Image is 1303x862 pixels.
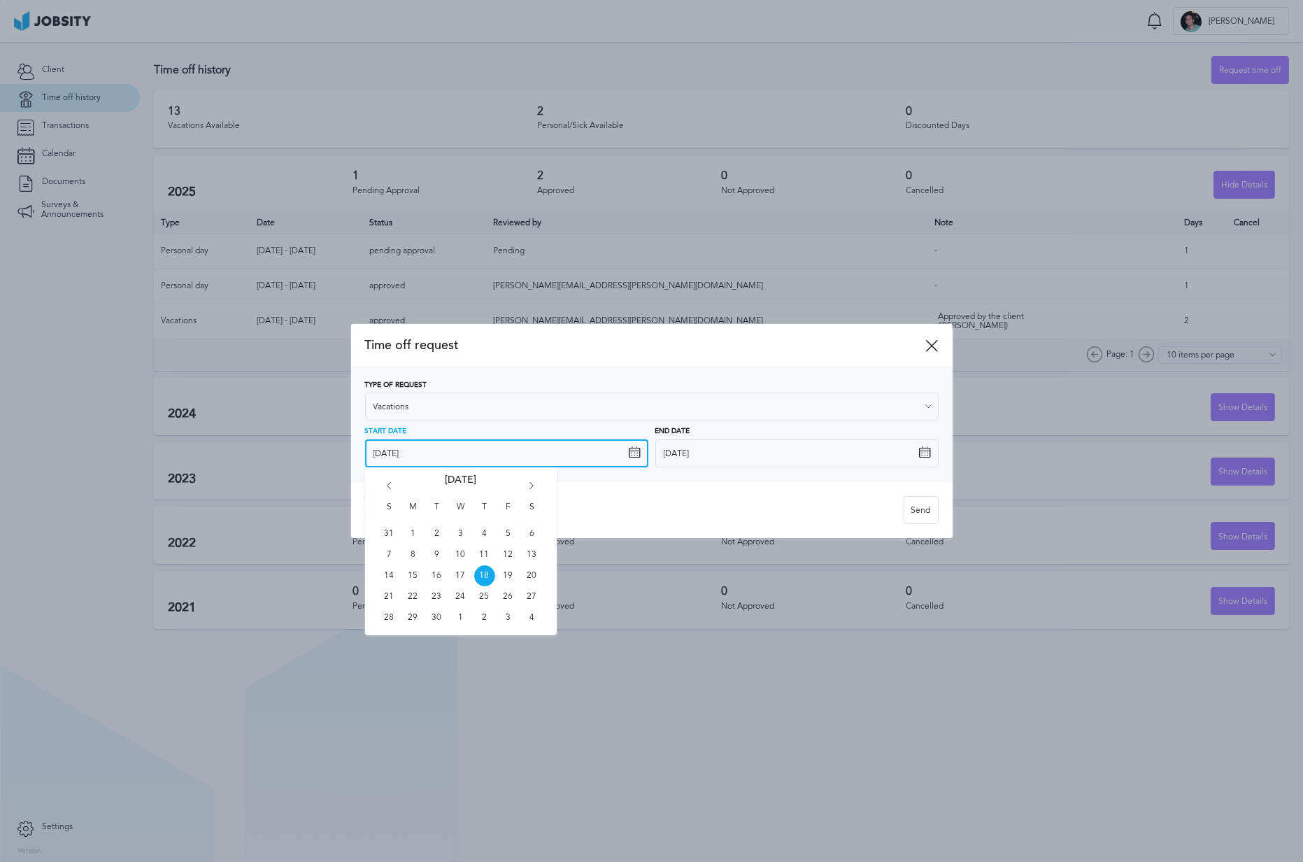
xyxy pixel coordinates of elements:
span: Wed Sep 17 2025 [450,565,471,586]
span: T [427,502,448,523]
span: Mon Sep 29 2025 [403,607,424,628]
span: Wed Sep 24 2025 [450,586,471,607]
span: S [522,502,543,523]
i: Go back 1 month [383,482,396,495]
span: Mon Sep 22 2025 [403,586,424,607]
span: Fri Sep 19 2025 [498,565,519,586]
span: Thu Sep 25 2025 [474,586,495,607]
span: Wed Oct 01 2025 [450,607,471,628]
span: Sat Sep 06 2025 [522,523,543,544]
span: Sat Sep 13 2025 [522,544,543,565]
span: T [474,502,495,523]
span: Fri Sep 05 2025 [498,523,519,544]
span: Mon Sep 15 2025 [403,565,424,586]
span: Tue Sep 16 2025 [427,565,448,586]
span: W [450,502,471,523]
span: S [379,502,400,523]
span: Tue Sep 23 2025 [427,586,448,607]
span: Tue Sep 09 2025 [427,544,448,565]
i: Go forward 1 month [526,482,539,495]
span: Sat Oct 04 2025 [522,607,543,628]
span: Sat Sep 20 2025 [522,565,543,586]
span: Thu Sep 18 2025 [474,565,495,586]
div: Send [904,497,938,525]
span: F [498,502,519,523]
span: Thu Sep 11 2025 [474,544,495,565]
span: Sun Sep 28 2025 [379,607,400,628]
span: Sun Sep 21 2025 [379,586,400,607]
span: Sun Sep 07 2025 [379,544,400,565]
span: Thu Sep 04 2025 [474,523,495,544]
span: Type of Request [365,381,427,390]
span: Mon Sep 01 2025 [403,523,424,544]
span: Time off request [365,338,926,353]
span: Thu Oct 02 2025 [474,607,495,628]
span: Fri Oct 03 2025 [498,607,519,628]
span: Tue Sep 30 2025 [427,607,448,628]
span: Sun Aug 31 2025 [379,523,400,544]
span: End Date [655,428,690,436]
span: Fri Sep 26 2025 [498,586,519,607]
span: M [403,502,424,523]
span: Wed Sep 03 2025 [450,523,471,544]
span: Sat Sep 27 2025 [522,586,543,607]
span: Wed Sep 10 2025 [450,544,471,565]
button: Send [904,496,939,524]
span: [DATE] [445,474,476,502]
span: Tue Sep 02 2025 [427,523,448,544]
span: Mon Sep 08 2025 [403,544,424,565]
span: Start Date [365,428,407,436]
span: Fri Sep 12 2025 [498,544,519,565]
span: Sun Sep 14 2025 [379,565,400,586]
